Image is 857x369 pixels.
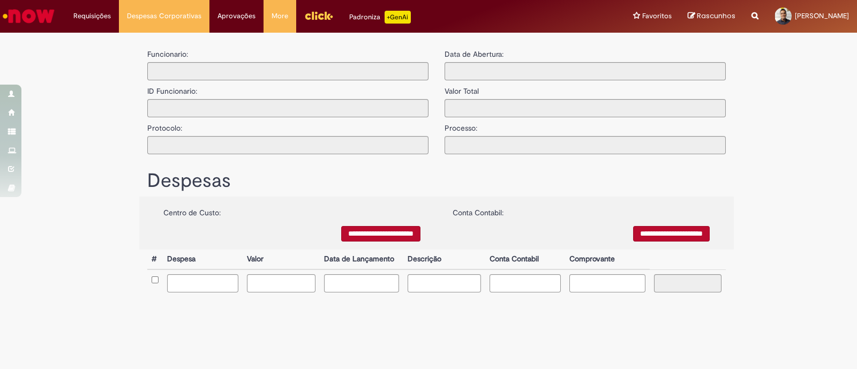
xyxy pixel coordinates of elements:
span: Rascunhos [697,11,735,21]
img: ServiceNow [1,5,56,27]
label: Protocolo: [147,117,182,133]
a: Rascunhos [688,11,735,21]
label: Processo: [445,117,477,133]
th: Descrição [403,250,485,269]
label: Valor Total [445,80,479,96]
th: Data de Lançamento [320,250,404,269]
div: Padroniza [349,11,411,24]
th: # [147,250,163,269]
span: Aprovações [217,11,255,21]
p: +GenAi [385,11,411,24]
th: Conta Contabil [485,250,565,269]
span: Requisições [73,11,111,21]
th: Comprovante [565,250,650,269]
span: More [272,11,288,21]
label: Conta Contabil: [453,202,503,218]
th: Despesa [163,250,243,269]
span: Despesas Corporativas [127,11,201,21]
img: click_logo_yellow_360x200.png [304,7,333,24]
label: Centro de Custo: [163,202,221,218]
h1: Despesas [147,170,726,192]
th: Valor [243,250,319,269]
span: [PERSON_NAME] [795,11,849,20]
label: ID Funcionario: [147,80,197,96]
label: Funcionario: [147,49,188,59]
label: Data de Abertura: [445,49,503,59]
span: Favoritos [642,11,672,21]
